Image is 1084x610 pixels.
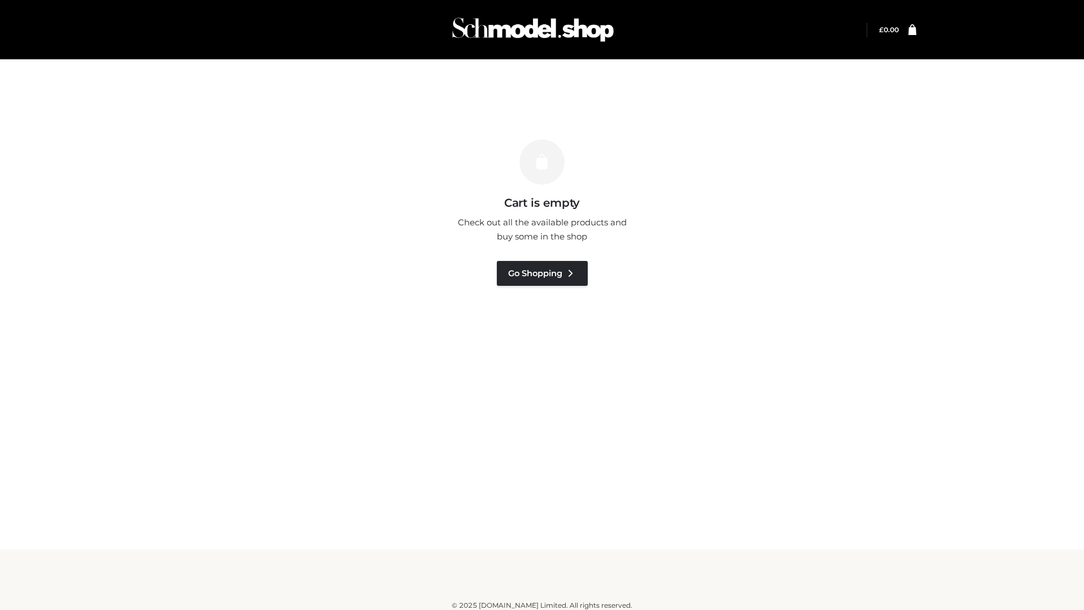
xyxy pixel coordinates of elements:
[879,25,899,34] bdi: 0.00
[193,196,891,210] h3: Cart is empty
[879,25,884,34] span: £
[879,25,899,34] a: £0.00
[497,261,588,286] a: Go Shopping
[448,7,618,52] img: Schmodel Admin 964
[452,215,632,244] p: Check out all the available products and buy some in the shop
